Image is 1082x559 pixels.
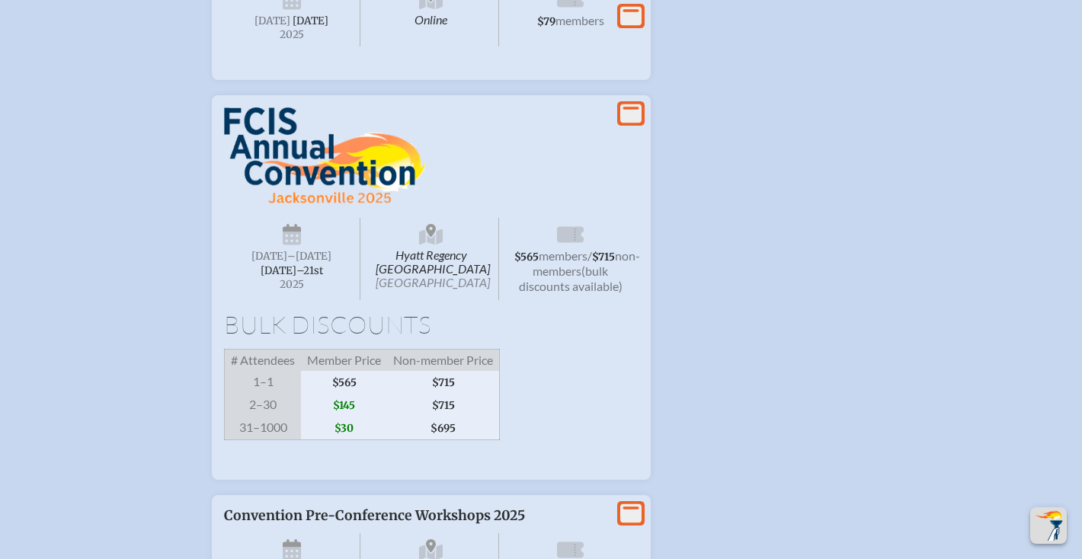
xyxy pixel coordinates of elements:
[376,275,490,289] span: [GEOGRAPHIC_DATA]
[293,14,328,27] span: [DATE]
[224,312,639,337] h1: Bulk Discounts
[533,248,640,278] span: non-members
[1033,510,1064,541] img: To the top
[224,507,525,524] span: Convention Pre-Conference Workshops 2025
[287,250,331,263] span: –[DATE]
[387,350,500,372] span: Non-member Price
[363,218,500,300] span: Hyatt Regency [GEOGRAPHIC_DATA]
[225,371,302,394] span: 1–1
[587,248,592,263] span: /
[592,251,615,264] span: $715
[387,371,500,394] span: $715
[514,251,539,264] span: $565
[301,394,387,417] span: $145
[301,417,387,440] span: $30
[1030,507,1067,544] button: Scroll Top
[387,417,500,440] span: $695
[537,15,555,28] span: $79
[236,279,347,290] span: 2025
[225,350,302,372] span: # Attendees
[236,29,347,40] span: 2025
[301,371,387,394] span: $565
[224,107,426,205] img: FCIS Convention 2025
[261,264,323,277] span: [DATE]–⁠21st
[539,248,587,263] span: members
[254,14,290,27] span: [DATE]
[225,417,302,440] span: 31–1000
[225,394,302,417] span: 2–30
[301,350,387,372] span: Member Price
[387,394,500,417] span: $715
[519,264,623,293] span: (bulk discounts available)
[251,250,287,263] span: [DATE]
[555,13,604,27] span: members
